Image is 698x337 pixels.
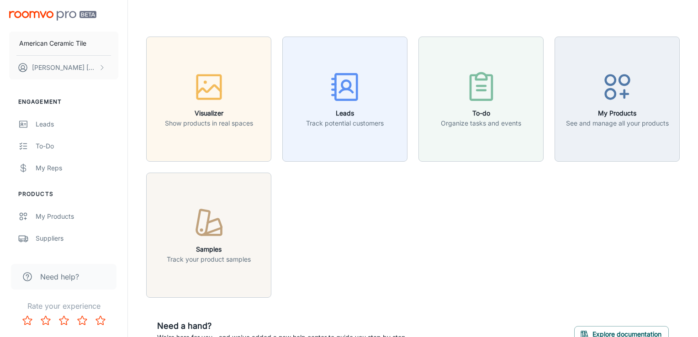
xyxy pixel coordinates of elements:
div: Suppliers [36,233,118,243]
button: LeadsTrack potential customers [282,37,407,162]
p: [PERSON_NAME] [PERSON_NAME] [32,63,96,73]
button: Rate 2 star [37,311,55,330]
div: To-do [36,141,118,151]
div: My Products [36,211,118,221]
button: American Ceramic Tile [9,32,118,55]
p: See and manage all your products [566,118,669,128]
button: Rate 4 star [73,311,91,330]
h6: Visualizer [165,108,253,118]
h6: To-do [441,108,521,118]
a: To-doOrganize tasks and events [418,94,544,103]
p: Organize tasks and events [441,118,521,128]
a: SamplesTrack your product samples [146,230,271,239]
p: Track your product samples [167,254,251,264]
button: [PERSON_NAME] [PERSON_NAME] [9,56,118,79]
button: Rate 5 star [91,311,110,330]
button: Rate 1 star [18,311,37,330]
div: My Reps [36,163,118,173]
a: My ProductsSee and manage all your products [555,94,680,103]
button: Rate 3 star [55,311,73,330]
a: LeadsTrack potential customers [282,94,407,103]
p: American Ceramic Tile [19,38,86,48]
h6: My Products [566,108,669,118]
p: Show products in real spaces [165,118,253,128]
button: To-doOrganize tasks and events [418,37,544,162]
div: Leads [36,119,118,129]
h6: Need a hand? [157,320,407,332]
p: Track potential customers [306,118,384,128]
p: Rate your experience [7,300,120,311]
h6: Samples [167,244,251,254]
button: SamplesTrack your product samples [146,173,271,298]
img: Roomvo PRO Beta [9,11,96,21]
button: VisualizerShow products in real spaces [146,37,271,162]
h6: Leads [306,108,384,118]
span: Need help? [40,271,79,282]
button: My ProductsSee and manage all your products [555,37,680,162]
